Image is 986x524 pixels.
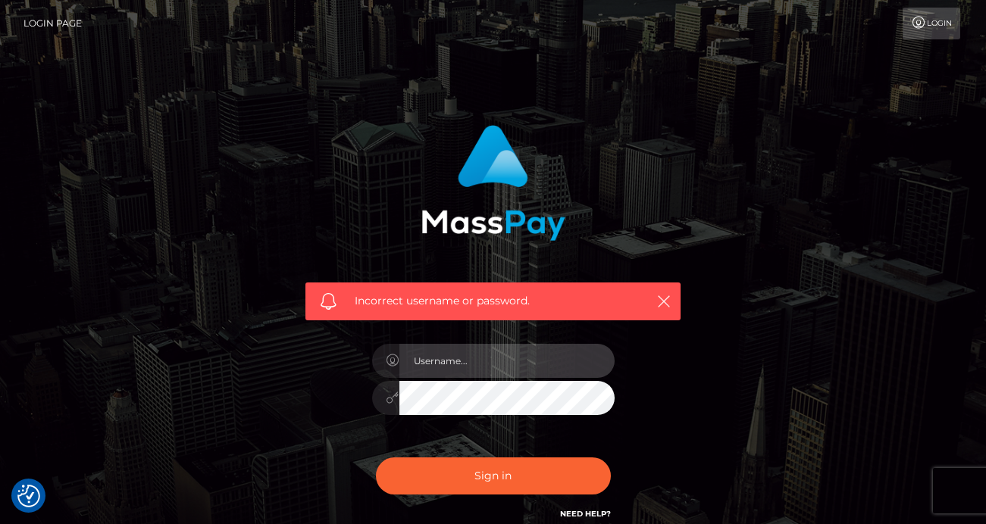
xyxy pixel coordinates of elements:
[376,457,611,494] button: Sign in
[355,293,631,309] span: Incorrect username or password.
[17,485,40,507] img: Revisit consent button
[560,509,611,519] a: Need Help?
[421,125,565,241] img: MassPay Login
[903,8,960,39] a: Login
[399,344,615,378] input: Username...
[17,485,40,507] button: Consent Preferences
[23,8,82,39] a: Login Page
